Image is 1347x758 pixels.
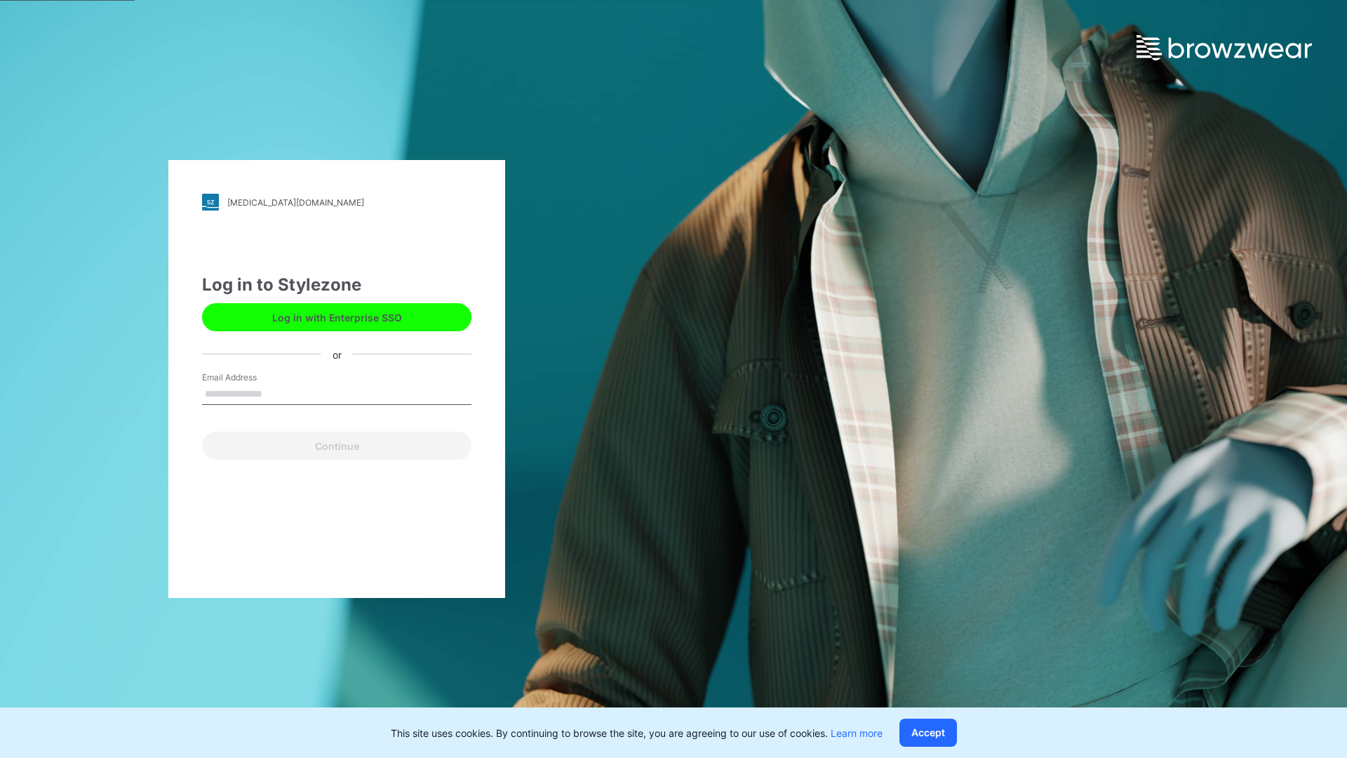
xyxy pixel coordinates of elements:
[202,303,471,331] button: Log in with Enterprise SSO
[321,347,353,361] div: or
[202,194,471,211] a: [MEDICAL_DATA][DOMAIN_NAME]
[227,197,364,208] div: [MEDICAL_DATA][DOMAIN_NAME]
[202,371,300,384] label: Email Address
[202,194,219,211] img: stylezone-logo.562084cfcfab977791bfbf7441f1a819.svg
[899,719,957,747] button: Accept
[831,727,883,739] a: Learn more
[202,272,471,298] div: Log in to Stylezone
[391,726,883,740] p: This site uses cookies. By continuing to browse the site, you are agreeing to our use of cookies.
[1137,35,1312,60] img: browzwear-logo.e42bd6dac1945053ebaf764b6aa21510.svg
